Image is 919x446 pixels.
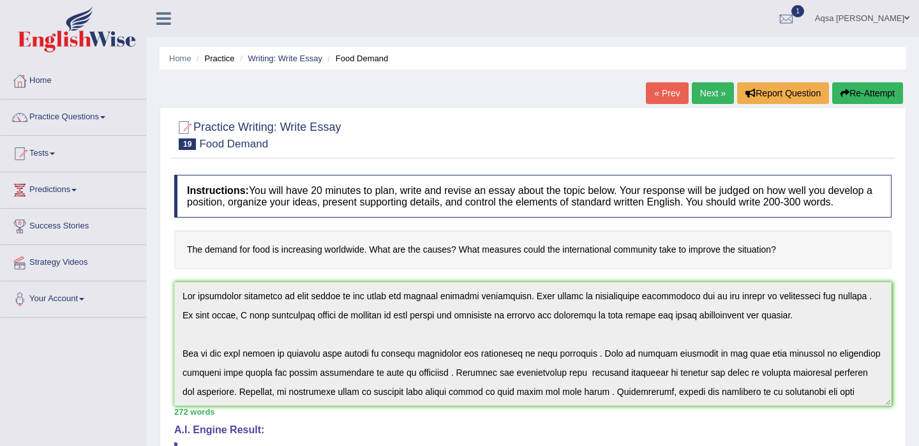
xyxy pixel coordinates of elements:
[248,54,322,63] a: Writing: Write Essay
[791,5,804,17] span: 1
[193,52,234,64] li: Practice
[1,136,146,168] a: Tests
[187,185,249,196] b: Instructions:
[179,138,196,150] span: 19
[174,118,341,150] h2: Practice Writing: Write Essay
[737,82,829,104] button: Report Question
[325,52,389,64] li: Food Demand
[169,54,191,63] a: Home
[692,82,734,104] a: Next »
[1,63,146,95] a: Home
[199,138,268,150] small: Food Demand
[174,175,892,218] h4: You will have 20 minutes to plan, write and revise an essay about the topic below. Your response ...
[1,245,146,277] a: Strategy Videos
[174,230,892,269] h4: The demand for food is increasing worldwide. What are the causes? What measures could the interna...
[832,82,903,104] button: Re-Attempt
[646,82,688,104] a: « Prev
[1,172,146,204] a: Predictions
[1,281,146,313] a: Your Account
[174,424,892,436] h4: A.I. Engine Result:
[1,100,146,131] a: Practice Questions
[1,209,146,241] a: Success Stories
[174,406,892,418] div: 272 words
